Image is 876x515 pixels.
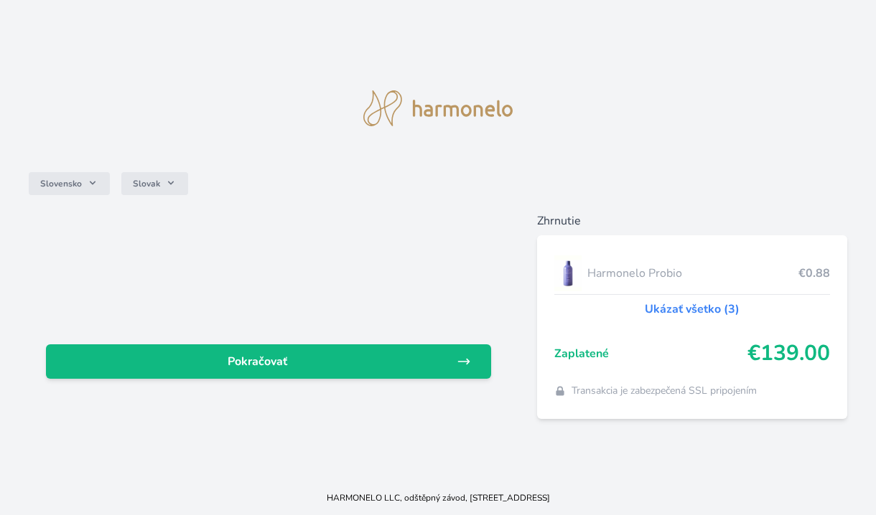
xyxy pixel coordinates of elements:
a: Pokračovať [46,344,491,379]
span: Zaplatené [554,345,747,362]
button: Slovak [121,172,188,195]
h6: Zhrnutie [537,212,847,230]
span: €0.88 [798,265,830,282]
span: €139.00 [747,341,830,367]
img: logo.svg [363,90,513,126]
span: Harmonelo Probio [587,265,798,282]
a: Ukázať všetko (3) [645,301,740,318]
button: Slovensko [29,172,110,195]
span: Transakcia je zabezpečená SSL pripojením [572,384,757,398]
span: Pokračovať [57,353,457,370]
span: Slovensko [40,178,82,189]
img: CLEAN_PROBIO_se_stinem_x-lo.jpg [554,255,582,291]
span: Slovak [133,178,160,189]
